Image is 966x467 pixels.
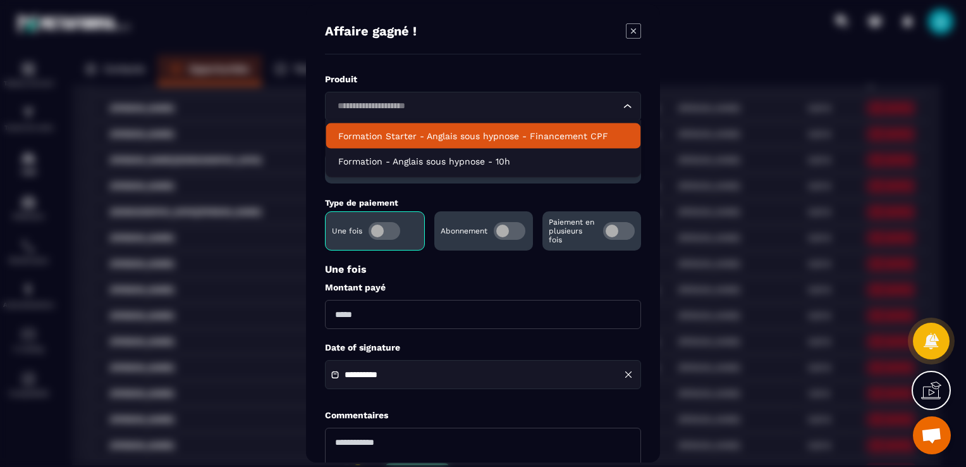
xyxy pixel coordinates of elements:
[549,218,597,244] p: Paiement en plusieurs fois
[333,99,620,113] input: Search for option
[325,263,641,275] p: Une fois
[332,227,362,235] p: Une fois
[325,282,641,294] label: Montant payé
[338,155,628,168] p: Formation - Anglais sous hypnose - 10h
[913,416,951,454] a: Ouvrir le chat
[325,342,641,354] label: Date of signature
[325,198,398,208] label: Type de paiement
[325,73,641,85] label: Produit
[441,227,487,235] p: Abonnement
[325,409,388,421] label: Commentaires
[325,23,417,41] h4: Affaire gagné !
[338,130,628,142] p: Formation Starter - Anglais sous hypnose - Financement CPF
[325,92,641,121] div: Search for option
